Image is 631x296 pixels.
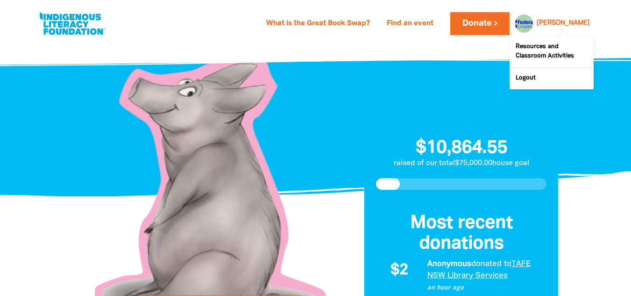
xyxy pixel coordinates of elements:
a: Donate [450,12,509,35]
a: Resources and Classroom Activities [510,36,594,67]
p: raised of our total $75,000.00 house goal [364,158,559,169]
a: What is the Great Book Swap? [261,16,376,31]
a: Find an event [381,16,439,31]
a: Logout [510,68,594,89]
p: an hour ago [427,283,547,293]
em: Anonymous [427,260,471,267]
span: donated to [471,260,511,267]
span: $10,864.55 [416,139,507,157]
a: [PERSON_NAME] [537,20,590,27]
span: $2 [390,263,408,279]
h3: Most recent donations [376,213,547,254]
